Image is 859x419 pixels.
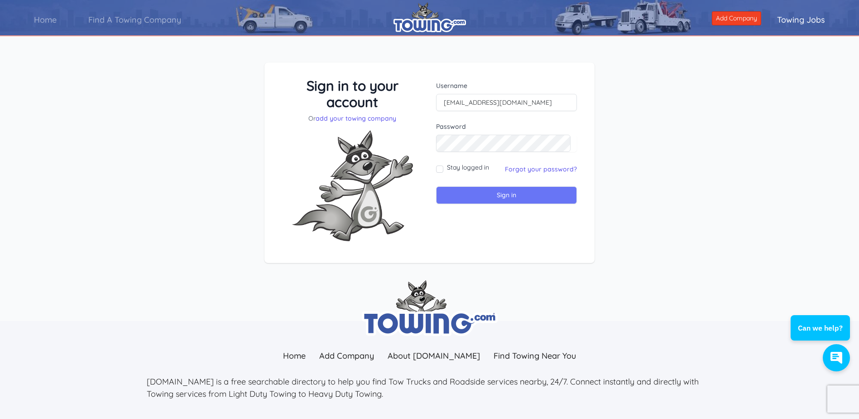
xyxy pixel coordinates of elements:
iframe: Conversations [784,290,859,380]
label: Password [436,122,577,131]
label: Username [436,81,577,90]
a: Forgot your password? [505,165,577,173]
img: towing [362,280,498,336]
a: Add Company [312,346,381,365]
h3: Sign in to your account [282,78,423,110]
p: [DOMAIN_NAME] is a free searchable directory to help you find Tow Trucks and Roadside services ne... [147,375,713,400]
input: Sign in [436,186,577,204]
label: Stay logged in [447,163,489,172]
a: Find A Towing Company [72,7,197,33]
p: Or [282,114,423,123]
a: About [DOMAIN_NAME] [381,346,487,365]
a: Add Company [712,11,761,25]
a: Home [276,346,312,365]
a: Home [18,7,72,33]
a: add your towing company [316,114,396,122]
img: Fox-Excited.png [284,123,420,248]
img: logo.png [394,2,466,32]
a: Towing Jobs [761,7,841,33]
a: Find Towing Near You [487,346,583,365]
